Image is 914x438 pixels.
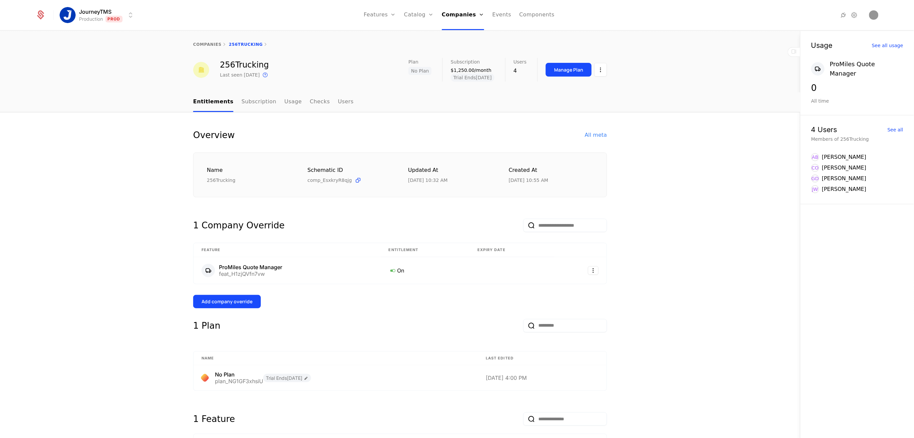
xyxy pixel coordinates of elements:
div: ProMiles Quote Manager [830,60,903,78]
span: Trial Ends [DATE] [263,374,311,382]
button: Select action [588,266,599,275]
div: GD [811,175,819,183]
th: Name [194,351,478,365]
a: Integrations [840,11,848,19]
div: 1 Company Override [193,219,285,232]
span: Plan [408,60,418,64]
div: Created at [509,166,594,175]
div: Production [79,16,103,22]
a: Checks [310,92,330,112]
a: Settings [850,11,858,19]
img: 256Trucking [193,62,209,78]
a: Entitlements [193,92,233,112]
button: Open user button [869,10,879,20]
div: On [389,266,461,275]
th: Feature [194,243,381,257]
span: No Plan [408,67,432,75]
div: [PERSON_NAME] [822,164,866,172]
div: Last seen [DATE] [220,72,260,78]
button: ProMiles Quote Manager [811,60,903,78]
img: JourneyTMS [60,7,76,23]
div: AB [811,153,819,161]
div: No Plan [215,372,263,377]
div: See all usage [872,43,903,48]
span: comp_EsxkryR8qjg [308,177,352,184]
button: Select action [594,63,607,77]
div: Name [207,166,292,175]
div: Manage Plan [554,67,583,73]
div: 256Trucking [220,61,269,69]
div: 4 Users [811,126,837,133]
a: Subscription [241,92,276,112]
div: Overview [193,128,235,142]
nav: Main [193,92,607,112]
span: Users [514,60,527,64]
button: Add company override [193,295,261,308]
a: companies [193,42,222,47]
div: 0 [811,84,903,92]
a: Usage [285,92,302,112]
div: JW [811,185,819,193]
div: All meta [585,131,607,139]
div: $1,250.00/month [451,67,494,74]
div: [DATE] 4:00 PM [486,375,599,380]
div: 8/5/25, 10:32 AM [408,177,448,184]
ul: Choose Sub Page [193,92,354,112]
div: Updated at [408,166,493,175]
div: All time [811,98,903,104]
div: [PERSON_NAME] [822,185,866,193]
th: Expiry date [469,243,555,257]
div: [PERSON_NAME] [822,153,866,161]
div: [PERSON_NAME] [822,175,866,183]
span: Prod [105,16,123,22]
div: See all [888,127,903,132]
button: Select environment [62,8,135,22]
div: 7/20/25, 10:55 AM [509,177,548,184]
div: 256Trucking [207,177,292,184]
div: plan_NG1GF3xhsiU [215,378,263,384]
th: Entitlement [381,243,469,257]
img: Walker Probasco [869,10,879,20]
th: Last edited [478,351,607,365]
div: Schematic ID [308,166,392,174]
span: Trial Ends [DATE] [451,74,494,82]
div: Add company override [202,298,252,305]
div: Members of 256Trucking [811,136,903,142]
div: ProMiles Quote Manager [219,264,282,270]
div: Usage [811,42,833,49]
div: feat_H1zjQVfn7vw [219,271,282,277]
div: CO [811,164,819,172]
span: JourneyTMS [79,8,111,16]
span: Subscription [451,60,480,64]
div: 1 Feature [193,412,235,426]
button: Manage Plan [546,63,592,77]
div: 1 Plan [193,319,220,332]
div: 4 [514,67,527,75]
a: Users [338,92,354,112]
